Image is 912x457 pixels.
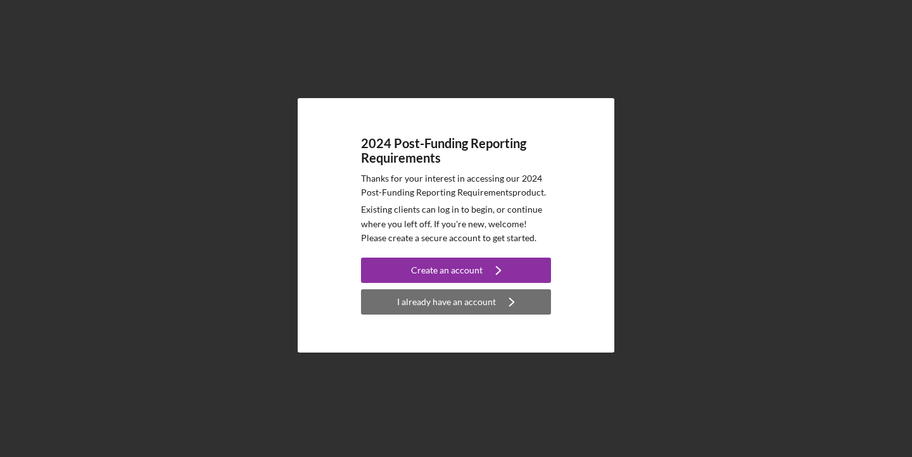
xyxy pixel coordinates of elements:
p: Thanks for your interest in accessing our 2024 Post-Funding Reporting Requirements product. [361,172,551,200]
a: Create an account [361,258,551,286]
div: I already have an account [397,289,496,315]
div: Create an account [411,258,483,283]
h4: 2024 Post-Funding Reporting Requirements [361,136,551,165]
p: Existing clients can log in to begin, or continue where you left off. If you're new, welcome! Ple... [361,203,551,245]
button: I already have an account [361,289,551,315]
button: Create an account [361,258,551,283]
